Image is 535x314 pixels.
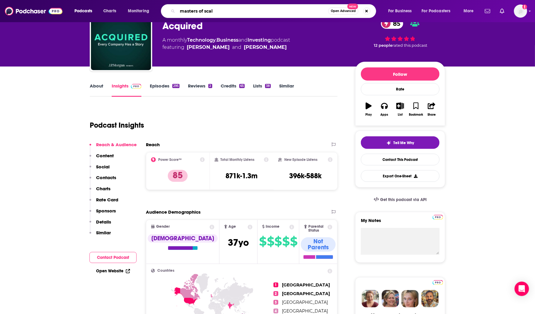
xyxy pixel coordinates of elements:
[96,230,111,236] p: Similar
[433,280,443,285] img: Podchaser Pro
[89,197,118,208] button: Rate Card
[284,158,317,162] h2: New Episode Listens
[514,4,527,18] button: Show profile menu
[208,84,212,88] div: 2
[89,208,116,219] button: Sponsors
[96,197,118,203] p: Rate Card
[301,237,336,252] div: Not Parents
[459,6,481,16] button: open menu
[355,14,445,52] div: 85 12 peoplerated this podcast
[225,171,258,180] h3: 871k-1.3m
[89,219,111,230] button: Details
[91,10,151,70] img: Acquired
[74,7,92,15] span: Podcasts
[381,113,388,117] div: Apps
[274,309,278,313] span: 4
[418,6,459,16] button: open menu
[361,218,440,228] label: My Notes
[228,225,236,229] span: Age
[90,121,144,130] h1: Podcast Insights
[89,164,110,175] button: Social
[464,7,474,15] span: More
[428,113,436,117] div: Share
[282,300,328,305] span: [GEOGRAPHIC_DATA]
[221,158,255,162] h2: Total Monthly Listens
[361,136,440,149] button: tell me why sparkleTell Me Why
[433,215,443,220] img: Podchaser Pro
[376,99,392,120] button: Apps
[381,18,403,29] a: 85
[361,154,440,165] a: Contact This Podcast
[274,283,278,287] span: 1
[90,83,103,97] a: About
[380,197,427,202] span: Get this podcast via API
[156,225,170,229] span: Gender
[89,186,110,197] button: Charts
[172,84,180,88] div: 295
[289,171,322,180] h3: 396k-588k
[162,44,290,51] span: featuring
[275,237,282,246] span: $
[89,252,137,263] button: Contact Podcast
[188,83,212,97] a: Reviews2
[244,44,287,51] a: David Rosenthal
[216,37,238,43] a: Business
[331,10,356,13] span: Open Advanced
[361,99,376,120] button: Play
[362,290,379,307] img: Sydney Profile
[96,175,116,180] p: Contacts
[401,290,419,307] img: Jules Profile
[514,4,527,18] img: User Profile
[386,141,391,145] img: tell me why sparkle
[282,308,328,314] span: [GEOGRAPHIC_DATA]
[393,43,428,48] span: rated this podcast
[248,37,271,43] a: Investing
[96,142,137,147] p: Reach & Audience
[282,282,330,288] span: [GEOGRAPHIC_DATA]
[96,208,116,214] p: Sponsors
[5,5,62,17] img: Podchaser - Follow, Share and Rate Podcasts
[232,44,241,51] span: and
[522,4,527,9] svg: Add a profile image
[89,142,137,153] button: Reach & Audience
[167,4,382,18] div: Search podcasts, credits, & more...
[89,175,116,186] button: Contacts
[168,170,188,182] p: 85
[422,7,451,15] span: For Podcasters
[266,225,280,229] span: Income
[497,6,507,16] a: Show notifications dropdown
[347,4,358,9] span: New
[158,158,182,162] h2: Power Score™
[387,18,403,29] span: 85
[515,282,529,296] div: Open Intercom Messenger
[146,142,160,147] h2: Reach
[308,225,327,233] span: Parental Status
[238,37,248,43] span: and
[366,113,372,117] div: Play
[187,44,230,51] a: Ben Gilbert
[433,214,443,220] a: Pro website
[96,153,114,158] p: Content
[216,37,216,43] span: ,
[187,37,216,43] a: Technology
[96,186,110,191] p: Charts
[361,83,440,95] div: Rate
[274,291,278,296] span: 2
[259,237,266,246] span: $
[162,37,290,51] div: A monthly podcast
[89,230,111,241] button: Similar
[369,192,431,207] a: Get this podcast via API
[408,99,424,120] button: Bookmark
[124,6,157,16] button: open menu
[409,113,423,117] div: Bookmark
[384,6,419,16] button: open menu
[482,6,493,16] a: Show notifications dropdown
[128,7,149,15] span: Monitoring
[283,237,290,246] span: $
[112,83,141,97] a: InsightsPodchaser Pro
[96,164,110,170] p: Social
[150,83,180,97] a: Episodes295
[177,6,328,16] input: Search podcasts, credits, & more...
